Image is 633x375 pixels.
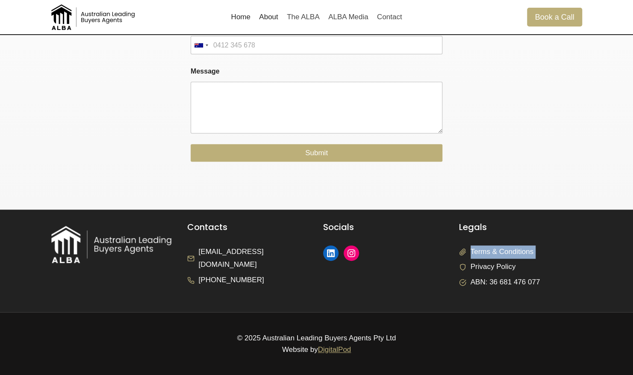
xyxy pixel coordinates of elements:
[187,222,310,233] h5: Contacts
[51,332,582,355] p: © 2025 Australian Leading Buyers Agents Pty Ltd Website by
[255,7,283,27] a: About
[199,274,264,287] span: [PHONE_NUMBER]
[527,8,582,26] a: Book a Call
[187,245,310,272] a: [EMAIL_ADDRESS][DOMAIN_NAME]
[323,222,446,233] h5: Socials
[324,7,373,27] a: ALBA Media
[187,274,264,287] a: [PHONE_NUMBER]
[191,36,442,54] input: Phone
[227,7,406,27] nav: Primary Navigation
[51,4,137,30] img: Australian Leading Buyers Agents
[373,7,406,27] a: Contact
[471,260,516,274] span: Privacy Policy
[459,222,582,233] h5: Legals
[199,245,310,272] span: [EMAIL_ADDRESS][DOMAIN_NAME]
[191,144,442,162] button: Submit
[191,67,442,75] label: Message
[191,36,211,54] button: Selected country
[318,345,351,354] a: DigitalPod
[283,7,324,27] a: The ALBA
[227,7,255,27] a: Home
[471,276,540,289] span: ABN: 36 681 476 077
[471,245,533,259] span: Terms & Conditions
